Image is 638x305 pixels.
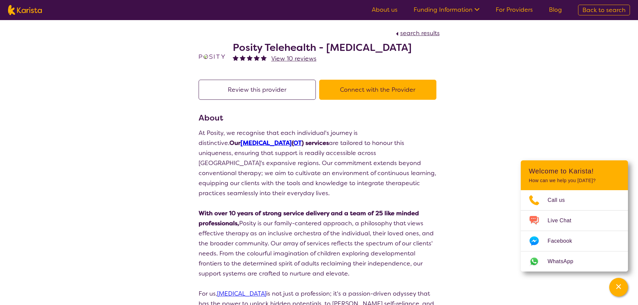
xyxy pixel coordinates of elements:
[217,290,266,298] a: [MEDICAL_DATA]
[400,29,440,37] span: search results
[394,29,440,37] a: search results
[582,6,626,14] span: Back to search
[521,190,628,272] ul: Choose channel
[8,5,42,15] img: Karista logo
[496,6,533,14] a: For Providers
[414,6,480,14] a: Funding Information
[233,42,412,54] h2: Posity Telehealth - [MEDICAL_DATA]
[271,54,316,64] a: View 10 reviews
[233,55,238,61] img: fullstar
[199,208,440,279] p: Posity is our family-cantered approach, a philosophy that views effective therapy as an inclusive...
[521,160,628,272] div: Channel Menu
[229,139,329,147] strong: Our ( ) services
[199,80,316,100] button: Review this provider
[261,55,267,61] img: fullstar
[609,278,628,297] button: Channel Menu
[199,112,440,124] h3: About
[319,80,436,100] button: Connect with the Provider
[240,55,245,61] img: fullstar
[548,216,579,226] span: Live Chat
[548,195,573,205] span: Call us
[199,209,419,227] strong: With over 10 years of strong service delivery and a team of 25 like minded professionals,
[372,6,398,14] a: About us
[199,128,440,198] p: At Posity, we recognise that each individual's journey is distinctive. are tailored to honour thi...
[271,55,316,63] span: View 10 reviews
[548,236,580,246] span: Facebook
[319,86,440,94] a: Connect with the Provider
[247,55,253,61] img: fullstar
[548,256,581,266] span: WhatsApp
[240,139,292,147] a: [MEDICAL_DATA]
[549,6,562,14] a: Blog
[199,43,225,70] img: t1bslo80pcylnzwjhndq.png
[521,251,628,272] a: Web link opens in a new tab.
[578,5,630,15] a: Back to search
[529,178,620,183] p: How can we help you [DATE]?
[293,139,302,147] a: OT
[199,86,319,94] a: Review this provider
[529,167,620,175] h2: Welcome to Karista!
[254,55,260,61] img: fullstar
